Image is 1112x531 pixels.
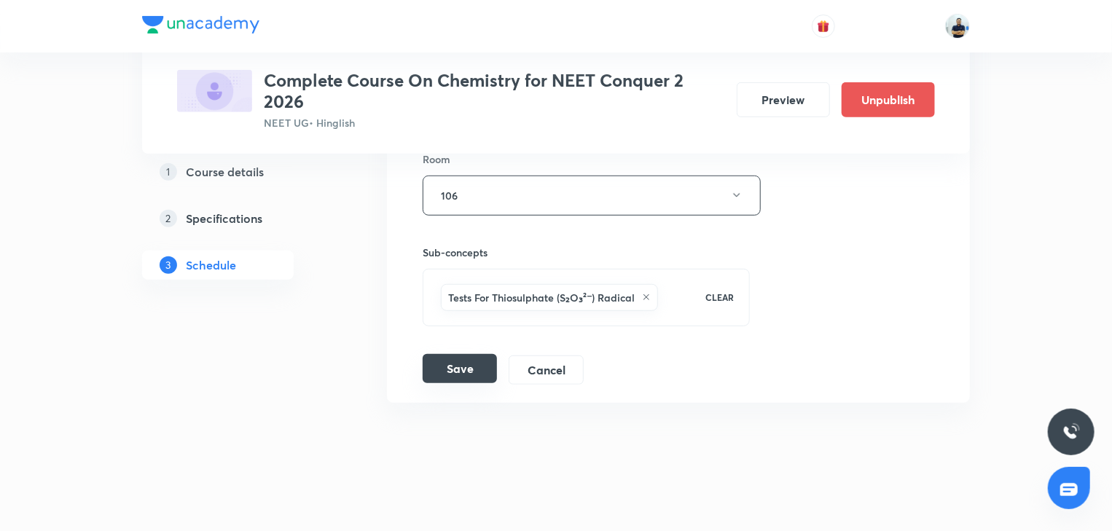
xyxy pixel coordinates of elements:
[842,82,935,117] button: Unpublish
[423,354,497,383] button: Save
[1062,423,1080,441] img: ttu
[448,290,635,305] h6: Tests For Thiosulphate (S₂O₃²⁻) Radical
[945,14,970,39] img: URVIK PATEL
[160,209,177,227] p: 2
[142,157,340,186] a: 1Course details
[160,256,177,273] p: 3
[160,162,177,180] p: 1
[509,355,584,385] button: Cancel
[142,16,259,34] img: Company Logo
[812,15,835,38] button: avatar
[142,203,340,232] a: 2Specifications
[186,162,264,180] h5: Course details
[423,176,761,216] button: 106
[186,209,262,227] h5: Specifications
[737,82,830,117] button: Preview
[264,115,725,130] p: NEET UG • Hinglish
[186,256,236,273] h5: Schedule
[423,152,450,167] h6: Room
[817,20,830,33] img: avatar
[177,70,252,112] img: E2E2C245-55F4-42A2-9682-AC656BB9694D_plus.png
[423,245,750,260] h6: Sub-concepts
[142,16,259,37] a: Company Logo
[264,70,725,112] h3: Complete Course On Chemistry for NEET Conquer 2 2026
[706,291,735,304] p: CLEAR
